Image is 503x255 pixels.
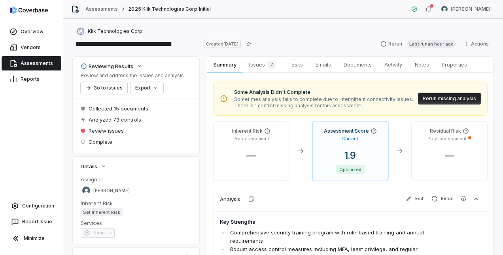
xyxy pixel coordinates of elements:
[81,200,191,207] dt: Inherent Risk
[427,136,467,142] p: Post-assessment
[81,176,191,183] dt: Assignee
[418,93,481,105] button: Rerun missing analysis
[3,230,60,246] button: Minimize
[381,59,405,70] span: Activity
[228,228,429,245] li: Comprehensive security training program with role-based training and annual requirements
[461,38,494,50] button: Actions
[10,6,48,14] img: logo-D7KZi-bG.svg
[2,56,61,70] a: Assessments
[336,165,365,174] span: Optimized
[2,72,61,86] a: Reports
[412,59,432,70] span: Notes
[246,59,279,70] span: Issues
[403,194,427,204] button: Edit
[93,188,130,194] span: [PERSON_NAME]
[3,215,60,229] button: Report Issue
[312,59,334,70] span: Emails
[340,59,375,70] span: Documents
[74,24,145,38] button: https://checkalt.com/Klik Technologies Corp
[220,196,240,203] h3: Analysis
[88,28,142,34] span: Klik Technologies Corp
[130,82,163,94] button: Export
[89,138,112,145] span: Complete
[268,61,276,69] span: 7
[407,40,456,48] span: Last run an hour ago
[81,82,127,94] button: Go to issues
[376,38,461,50] button: RerunLast runan hour ago
[232,128,263,134] h4: Inherent Risk
[81,72,184,79] p: Review and address the issues and analysis
[437,3,495,15] button: Sean Wozniak avatar[PERSON_NAME]
[128,6,210,12] span: 2025 Klik Technologies Corp Initial
[430,128,461,134] h4: Residual Risk
[342,136,358,142] p: Current
[439,150,461,161] span: —
[234,96,413,103] span: Sometimes analysis fails to complete due to intermittent connectivity issues.
[2,25,61,39] a: Overview
[441,6,448,12] img: Sean Wozniak avatar
[210,59,239,70] span: Summary
[234,88,413,96] span: Some Analysis Didn't Complete
[338,150,362,161] span: 1.9
[451,6,490,12] span: [PERSON_NAME]
[78,59,145,73] button: Reviewing Results
[439,59,470,70] span: Properties
[2,40,61,55] a: Vendors
[89,116,141,123] span: Analyzed 73 controls
[233,136,269,142] p: Pre-assessment
[85,6,118,12] a: Assessments
[89,105,148,112] span: Collected 15 documents
[285,59,306,70] span: Tasks
[204,40,241,48] span: Created [DATE]
[81,219,191,226] dt: Services
[81,208,123,216] span: Set Inherent Risk
[220,218,429,226] h4: Key Strengths
[82,186,90,194] img: Sean Wozniak avatar
[242,37,256,51] button: Copy link
[234,103,413,109] span: There is 1 control missing analysis for this assessment.
[240,150,262,161] span: —
[78,159,109,173] button: Details
[428,194,457,204] button: Rerun
[81,163,97,170] span: Details
[324,128,369,134] h4: Assessment Score
[3,199,60,213] a: Configuration
[89,127,124,134] span: Review issues
[81,63,133,70] div: Reviewing Results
